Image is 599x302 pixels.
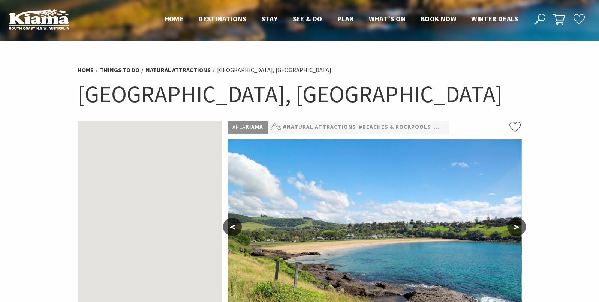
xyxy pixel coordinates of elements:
[421,14,456,23] span: Book now
[232,123,246,130] span: Area
[223,218,242,236] button: <
[283,122,356,132] a: #Natural Attractions
[293,14,322,23] span: See & Do
[471,14,518,23] span: Winter Deals
[157,13,526,26] nav: Main Menu
[146,66,211,74] a: Natural Attractions
[217,65,331,75] li: [GEOGRAPHIC_DATA], [GEOGRAPHIC_DATA]
[359,122,431,132] a: #Beaches & Rockpools
[337,14,354,23] span: Plan
[78,66,94,74] a: Home
[228,121,268,134] p: Kiama
[9,9,69,30] img: Kiama Logo
[487,273,568,288] div: EXPLORE WINTER DEALS
[198,14,246,23] span: Destinations
[78,79,521,109] h1: [GEOGRAPHIC_DATA], [GEOGRAPHIC_DATA]
[165,14,184,23] span: Home
[261,14,278,23] span: Stay
[369,14,406,23] span: What’s On
[469,273,586,288] a: EXPLORE WINTER DEALS
[100,66,139,74] a: Things To Do
[473,190,556,258] div: Unlock exclusive winter offers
